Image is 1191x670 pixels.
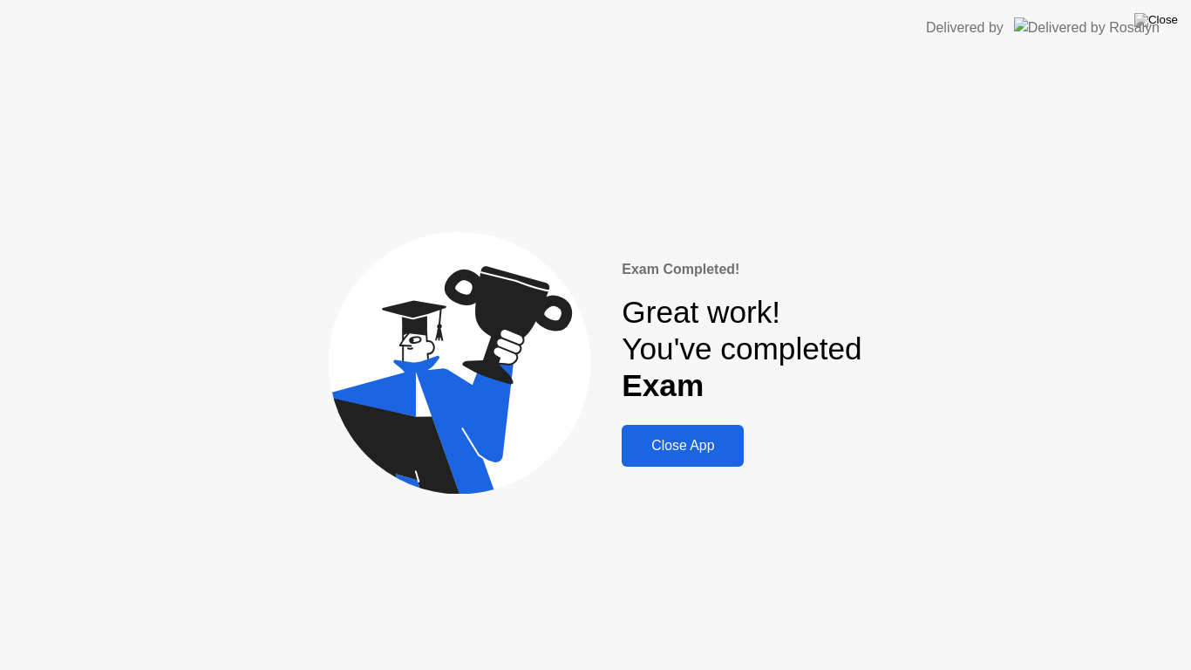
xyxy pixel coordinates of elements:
b: Exam [622,368,704,402]
div: Close App [627,438,738,454]
button: Close App [622,425,744,467]
div: Delivered by [926,17,1004,38]
div: Exam Completed! [622,259,861,280]
img: Delivered by Rosalyn [1014,17,1160,38]
div: Great work! You've completed [622,294,861,405]
img: Close [1134,13,1178,27]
